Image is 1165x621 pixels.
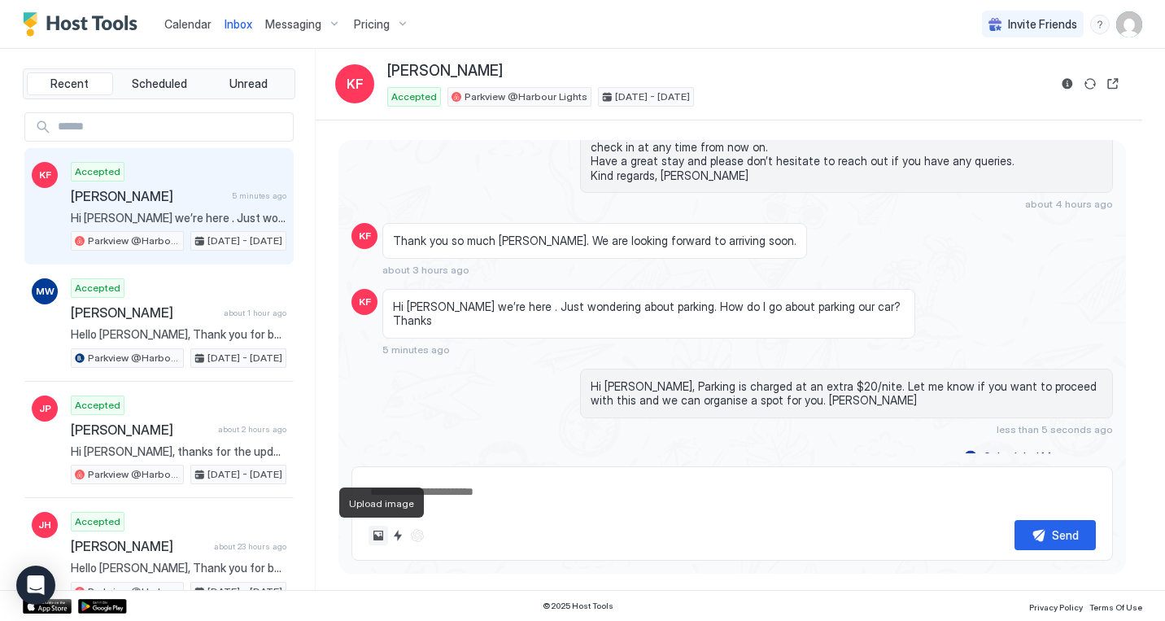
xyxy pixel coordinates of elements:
div: tab-group [23,68,295,99]
span: Invite Friends [1008,17,1077,32]
span: Privacy Policy [1029,602,1083,612]
a: Privacy Policy [1029,597,1083,614]
span: Accepted [75,164,120,179]
button: Sync reservation [1080,74,1100,94]
span: [DATE] - [DATE] [207,234,282,248]
span: KF [359,229,371,243]
span: JP [39,401,51,416]
a: App Store [23,599,72,614]
button: Upload image [369,526,388,545]
span: [PERSON_NAME] [387,62,503,81]
span: Upload image [349,497,414,509]
span: Recent [50,77,89,91]
span: Parkview @Harbour Lights [88,584,180,599]
span: Inbox [225,17,252,31]
span: Messaging [265,17,321,32]
span: Hi [PERSON_NAME], good news!… our cleaners have confirmed that your studio apartment has been mad... [591,112,1102,183]
div: menu [1090,15,1110,34]
span: [DATE] - [DATE] [207,351,282,365]
span: Hello [PERSON_NAME], Thank you for booking our apartment in [GEOGRAPHIC_DATA] for [DATE] till [DA... [71,327,286,342]
span: Parkview @Harbour Lights [88,234,180,248]
div: Open Intercom Messenger [16,566,55,605]
span: about 1 hour ago [224,308,286,318]
button: Scheduled Messages [962,446,1113,468]
span: less than 5 seconds ago [997,423,1113,435]
span: Pricing [354,17,390,32]
span: Hi [PERSON_NAME] we’re here . Just wondering about parking. How do I go about parking our car? Th... [393,300,905,328]
div: User profile [1116,11,1142,37]
span: Hello [PERSON_NAME], Thank you for booking our apartment in [GEOGRAPHIC_DATA] for [DATE] till [DA... [71,561,286,575]
span: Terms Of Use [1089,602,1142,612]
button: Recent [27,72,113,95]
a: Calendar [164,15,212,33]
span: KF [347,74,364,94]
span: Unread [229,77,268,91]
span: Scheduled [132,77,187,91]
span: 5 minutes ago [382,343,450,356]
span: © 2025 Host Tools [543,601,613,611]
span: 5 minutes ago [232,190,286,201]
a: Inbox [225,15,252,33]
button: Scheduled [116,72,203,95]
button: Open reservation [1103,74,1123,94]
span: [PERSON_NAME] [71,538,207,554]
span: Accepted [75,281,120,295]
button: Reservation information [1058,74,1077,94]
div: Send [1052,527,1079,544]
a: Terms Of Use [1089,597,1142,614]
span: Parkview @Harbour Lights [465,90,587,104]
input: Input Field [51,113,293,141]
span: Parkview @Harbour Lights [88,467,180,482]
span: Hi [PERSON_NAME], Parking is charged at an extra $20/nite. Let me know if you want to proceed wit... [591,379,1102,408]
span: KF [39,168,51,182]
a: Google Play Store [78,599,127,614]
span: about 23 hours ago [214,541,286,552]
span: [DATE] - [DATE] [207,467,282,482]
span: Hi [PERSON_NAME] we’re here . Just wondering about parking. How do I go about parking our car? Th... [71,211,286,225]
span: [PERSON_NAME] [71,304,217,321]
span: Hi [PERSON_NAME], thanks for the update. We will get our maintenance guy to investigate this. Muc... [71,444,286,459]
span: [DATE] - [DATE] [615,90,690,104]
span: Thank you so much [PERSON_NAME]. We are looking forward to arriving soon. [393,234,796,248]
span: Calendar [164,17,212,31]
span: MW [36,284,55,299]
span: KF [359,295,371,309]
span: [PERSON_NAME] [71,422,212,438]
span: [PERSON_NAME] [71,188,225,204]
a: Host Tools Logo [23,12,145,37]
span: about 3 hours ago [382,264,469,276]
span: JH [38,518,51,532]
span: Accepted [75,514,120,529]
button: Send [1014,520,1096,550]
span: Accepted [75,398,120,413]
button: Quick reply [388,526,408,545]
button: Unread [205,72,291,95]
span: about 2 hours ago [218,424,286,435]
span: [DATE] - [DATE] [207,584,282,599]
span: Accepted [391,90,437,104]
span: about 4 hours ago [1025,198,1113,210]
div: Scheduled Messages [984,448,1094,466]
span: Parkview @Harbour Lights [88,351,180,365]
